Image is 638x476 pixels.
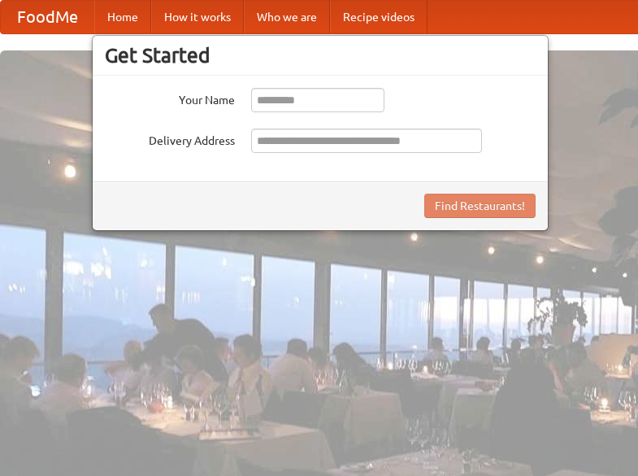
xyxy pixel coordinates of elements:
[105,88,235,108] label: Your Name
[151,1,244,33] a: How it works
[105,129,235,149] label: Delivery Address
[330,1,428,33] a: Recipe videos
[424,194,536,218] button: Find Restaurants!
[105,43,536,68] h3: Get Started
[1,1,94,33] a: FoodMe
[94,1,151,33] a: Home
[244,1,330,33] a: Who we are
